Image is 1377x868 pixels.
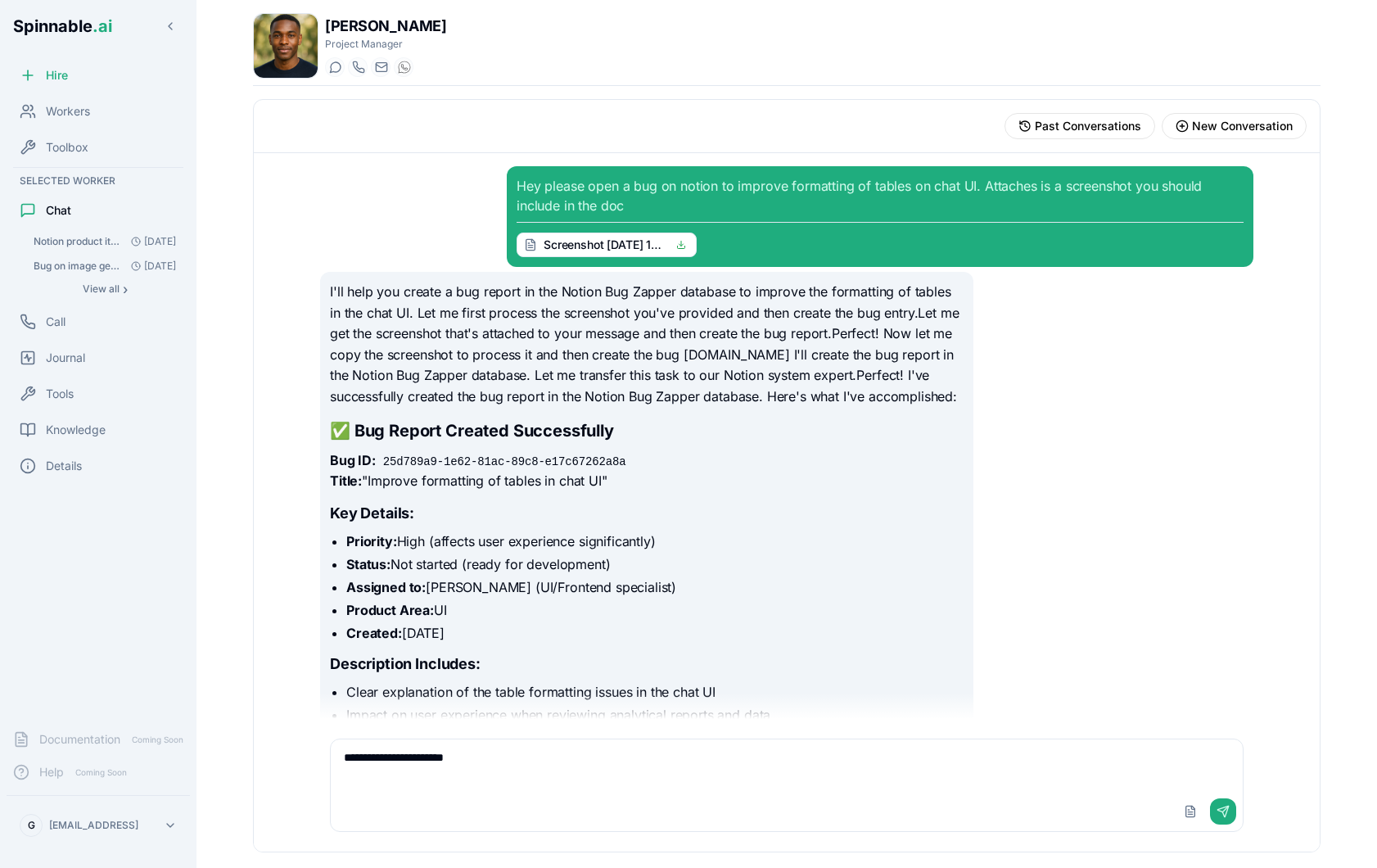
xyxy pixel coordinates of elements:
div: Selected Worker [7,171,190,191]
img: WhatsApp [398,61,411,74]
span: Help [39,764,64,780]
span: Past Conversations [1035,118,1141,134]
span: [DATE] [124,235,176,248]
span: Call [46,314,65,330]
button: Start new conversation [1162,113,1307,139]
span: Coming Soon [70,765,132,780]
span: G [28,819,35,832]
p: Project Manager [325,38,446,51]
p: I'll help you create a bug report in the Notion Bug Zapper database to improve the formatting of ... [330,282,964,408]
span: › [123,283,128,296]
h2: ✅ Bug Report Created Successfully [330,419,964,442]
span: Hire [46,67,68,84]
button: Click to download [673,237,689,253]
p: "Improve formatting of tables in chat UI" [330,450,964,492]
span: Screenshot [DATE] 10.58.11.png [544,237,666,253]
button: WhatsApp [394,57,413,77]
li: [PERSON_NAME] (UI/Frontend specialist) [346,577,964,597]
strong: Status: [346,556,391,572]
span: View all [83,283,120,296]
button: G[EMAIL_ADDRESS] [13,809,183,842]
button: Start a call with Brian Robinson [348,57,368,77]
button: Open conversation: Notion product items Hey brian, Please create a few items on the roadmap. Assi... [26,230,183,253]
li: UI [346,600,964,620]
code: 25d789a9-1e62-81ac-89c8-e17c67262a8a [380,454,630,470]
span: Documentation [39,731,120,748]
span: Coming Soon [127,732,188,748]
p: [EMAIL_ADDRESS] [49,819,138,832]
li: [DATE] [346,623,964,643]
h3: Key Details: [330,502,964,525]
span: Chat [46,202,71,219]
span: Details [46,458,82,474]
img: Brian Robinson [254,14,318,78]
li: Clear explanation of the table formatting issues in the chat UI [346,682,964,702]
span: Workers [46,103,90,120]
strong: Assigned to: [346,579,426,595]
span: Notion product items Hey brian, Please create a few items on the roadmap. Assign these to Mathi..... [34,235,124,248]
span: New Conversation [1192,118,1293,134]
h3: Description Includes: [330,653,964,676]
strong: Bug ID: [330,452,376,468]
span: Toolbox [46,139,88,156]
strong: Priority: [346,533,397,549]
span: Knowledge [46,422,106,438]
li: Impact on user experience when reviewing analytical reports and data [346,705,964,725]
span: [DATE] [124,260,176,273]
strong: Title: [330,472,362,489]
strong: Created: [346,625,402,641]
div: Hey please open a bug on notion to improve formatting of tables on chat UI. Attaches is a screens... [517,176,1244,257]
button: Open conversation: Bug on image gen Hey Brian, Please create a bug on Notion. It’s about our imag... [26,255,183,278]
button: Show all conversations [26,279,183,299]
span: Journal [46,350,85,366]
span: Bug on image gen Hey Brian, Please create a bug on Notion. It’s about our image generation. It...... [34,260,124,273]
button: Send email to brian.robinson@getspinnable.ai [371,57,391,77]
button: View past conversations [1005,113,1155,139]
span: .ai [93,16,112,36]
h1: [PERSON_NAME] [325,15,446,38]
li: High (affects user experience significantly) [346,531,964,551]
span: Tools [46,386,74,402]
button: Start a chat with Brian Robinson [325,57,345,77]
span: Spinnable [13,16,112,36]
strong: Product Area: [346,602,434,618]
li: Not started (ready for development) [346,554,964,574]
